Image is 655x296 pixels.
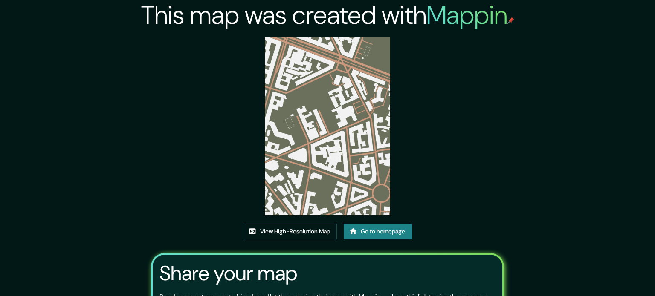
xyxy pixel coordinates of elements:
[507,17,514,24] img: mappin-pin
[243,224,337,239] a: View High-Resolution Map
[265,37,391,215] img: created-map
[344,224,412,239] a: Go to homepage
[159,262,297,285] h3: Share your map
[579,263,646,287] iframe: Help widget launcher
